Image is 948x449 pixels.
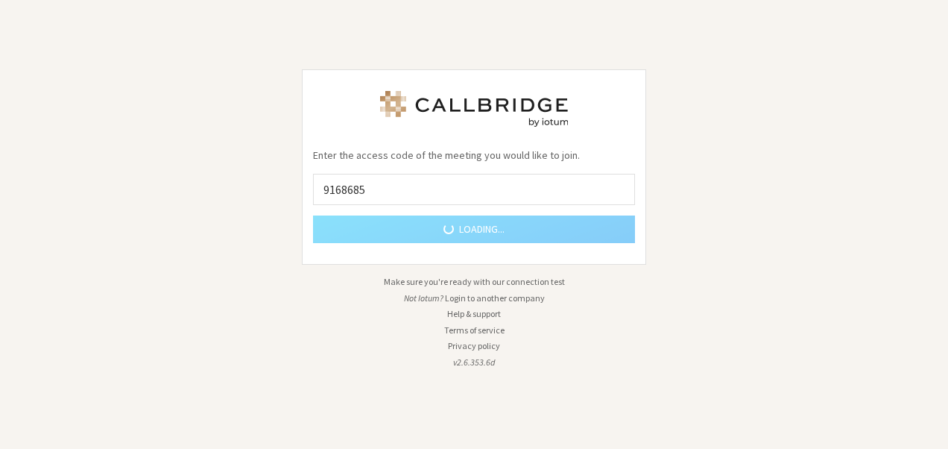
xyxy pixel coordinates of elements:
a: Make sure you're ready with our connection test [384,276,565,287]
span: Loading... [459,222,505,237]
a: Terms of service [444,324,505,336]
button: Loading... [313,216,635,243]
li: Not Iotum? [302,292,646,305]
button: Login to another company [445,292,545,305]
p: Enter the access code of the meeting you would like to join. [313,148,635,163]
img: Iotum [377,91,571,127]
input: Enter access code [313,174,635,205]
a: Help & support [447,308,501,319]
a: Privacy policy [448,340,500,351]
li: v2.6.353.6d [302,356,646,369]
